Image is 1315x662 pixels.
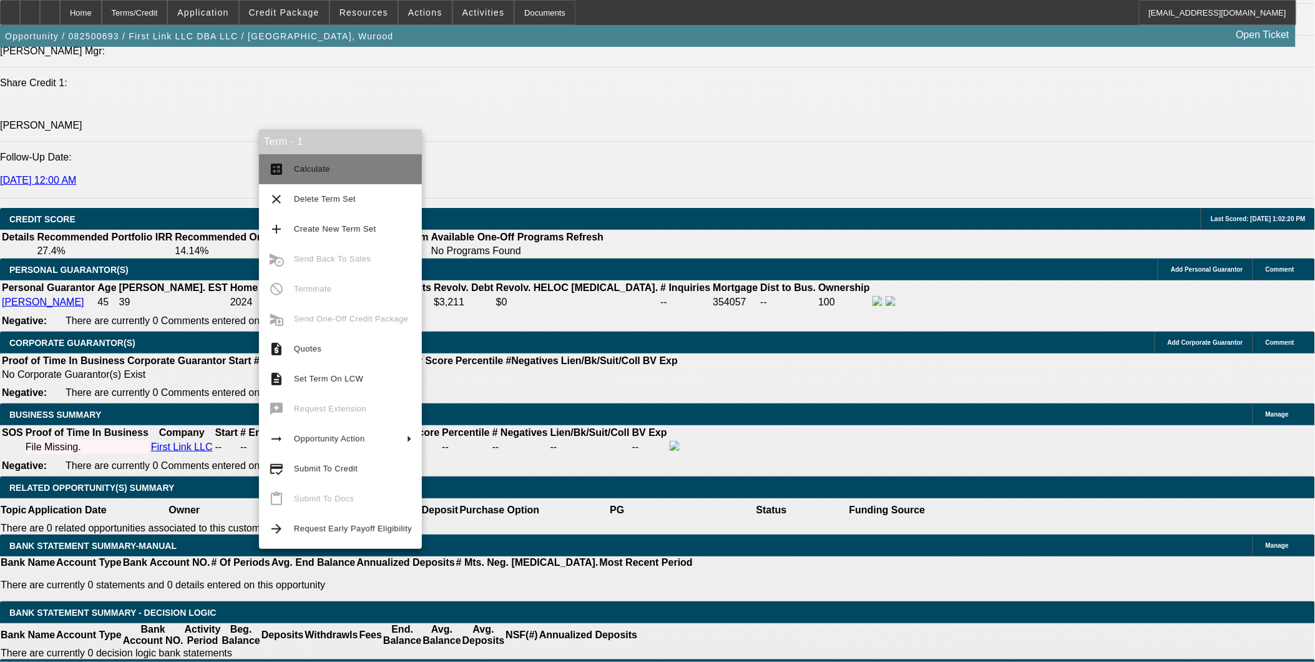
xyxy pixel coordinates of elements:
[1,427,24,439] th: SOS
[184,623,222,647] th: Activity Period
[1266,266,1294,273] span: Comment
[221,623,260,647] th: Beg. Balance
[174,231,306,244] th: Recommended One Off IRR
[211,556,271,569] th: # Of Periods
[97,295,117,309] td: 45
[492,427,548,438] b: # Negatives
[1,231,35,244] th: Details
[539,623,638,647] th: Annualized Deposits
[240,442,247,452] span: --
[240,1,329,24] button: Credit Package
[127,355,226,366] b: Corporate Guarantor
[456,355,503,366] b: Percentile
[670,441,680,451] img: facebook-icon.png
[2,282,95,293] b: Personal Guarantor
[228,355,251,366] b: Start
[36,245,173,257] td: 27.4%
[230,282,321,293] b: Home Owner Since
[566,231,605,244] th: Refresh
[2,315,47,326] b: Negative:
[294,374,363,383] span: Set Term On LCW
[496,295,659,309] td: $0
[254,355,315,366] b: # Employees
[818,282,870,293] b: Ownership
[66,315,330,326] span: There are currently 0 Comments entered on this opportunity
[632,427,667,438] b: BV Exp
[269,222,284,237] mat-icon: add
[660,282,710,293] b: # Inquiries
[294,524,412,533] span: Request Early Payoff Eligibility
[36,231,173,244] th: Recommended Portfolio IRR
[294,224,376,234] span: Create New Term Set
[1266,339,1294,346] span: Comment
[492,442,548,453] div: --
[9,410,101,420] span: BUSINESS SUMMARY
[269,521,284,536] mat-icon: arrow_forward
[5,31,394,41] span: Opportunity / 082500693 / First Link LLC DBA LLC / [GEOGRAPHIC_DATA], Wurood
[27,498,107,522] th: Application Date
[550,440,630,454] td: --
[660,295,711,309] td: --
[442,427,489,438] b: Percentile
[66,460,330,471] span: There are currently 0 Comments entered on this opportunity
[760,295,817,309] td: --
[561,355,640,366] b: Lien/Bk/Suit/Coll
[383,623,422,647] th: End. Balance
[25,427,149,439] th: Proof of Time In Business
[550,427,630,438] b: Lien/Bk/Suit/Coll
[408,7,442,17] span: Actions
[431,231,565,244] th: Available One-Off Programs
[240,427,301,438] b: # Employees
[433,295,494,309] td: $3,211
[9,214,76,224] span: CREDIT SCORE
[261,623,305,647] th: Deposits
[431,245,565,257] td: No Programs Found
[294,434,365,443] span: Opportunity Action
[873,296,882,306] img: facebook-icon.png
[340,7,388,17] span: Resources
[259,129,422,154] div: Term - 1
[632,440,668,454] td: --
[9,265,129,275] span: PERSONAL GUARANTOR(S)
[462,623,506,647] th: Avg. Deposits
[9,608,217,618] span: Bank Statement Summary - Decision Logic
[269,162,284,177] mat-icon: calculate
[1,355,125,367] th: Proof of Time In Business
[713,295,759,309] td: 354057
[886,296,896,306] img: linkedin-icon.png
[434,282,494,293] b: Revolv. Debt
[1266,542,1289,549] span: Manage
[422,623,461,647] th: Avg. Balance
[119,282,228,293] b: [PERSON_NAME]. EST
[122,623,184,647] th: Bank Account NO.
[168,1,238,24] button: Application
[9,338,135,348] span: CORPORATE GUARANTOR(S)
[9,483,174,493] span: RELATED OPPORTUNITY(S) SUMMARY
[66,387,330,398] span: There are currently 0 Comments entered on this opportunity
[2,297,84,307] a: [PERSON_NAME]
[56,556,122,569] th: Account Type
[269,192,284,207] mat-icon: clear
[294,194,356,204] span: Delete Term Set
[1171,266,1243,273] span: Add Personal Guarantor
[761,282,816,293] b: Dist to Bus.
[97,282,116,293] b: Age
[599,556,693,569] th: Most Recent Period
[506,355,559,366] b: #Negatives
[713,282,758,293] b: Mortgage
[505,623,539,647] th: NSF(#)
[304,623,358,647] th: Withdrawls
[119,295,228,309] td: 39
[2,460,47,471] b: Negative:
[107,498,262,522] th: Owner
[271,556,356,569] th: Avg. End Balance
[462,7,505,17] span: Activities
[453,1,514,24] button: Activities
[294,344,321,353] span: Quotes
[215,427,238,438] b: Start
[215,440,238,454] td: --
[56,623,122,647] th: Account Type
[359,623,383,647] th: Fees
[294,164,330,174] span: Calculate
[540,498,694,522] th: PG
